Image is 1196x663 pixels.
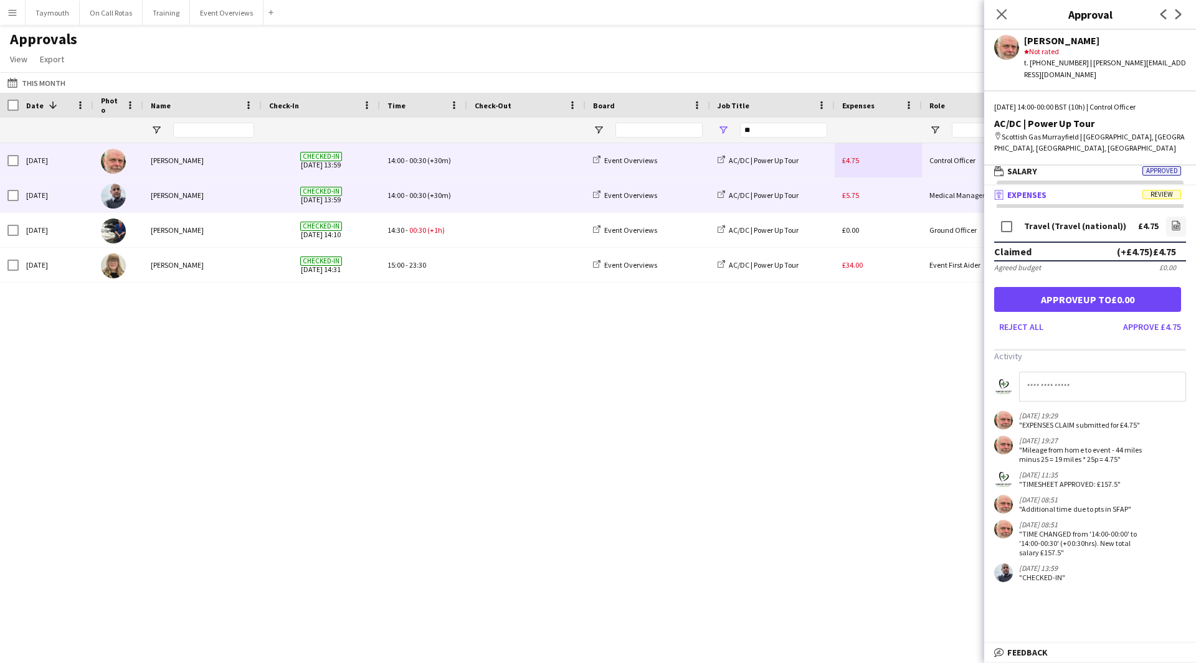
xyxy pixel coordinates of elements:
input: Name Filter Input [173,123,254,138]
button: On Call Rotas [80,1,143,25]
span: Expenses [842,101,875,110]
div: t. [PHONE_NUMBER] | [PERSON_NAME][EMAIL_ADDRESS][DOMAIN_NAME] [1024,57,1186,80]
span: [DATE] 13:59 [269,178,373,212]
span: (+30m) [427,190,451,200]
span: 14:00 [387,190,404,200]
img: Hunter Cameron [101,184,126,209]
div: [PERSON_NAME] [1024,35,1186,46]
button: This Month [5,75,68,90]
button: Reject all [994,317,1048,337]
span: Check-Out [475,101,511,110]
span: [DATE] 14:10 [269,213,373,247]
span: Export [40,54,64,65]
a: Event Overviews [593,156,657,165]
span: [DATE] 14:31 [269,248,373,282]
button: Approveup to£0.00 [994,287,1181,312]
span: 23:30 [409,260,426,270]
span: Date [26,101,44,110]
span: Checked-in [300,152,342,161]
div: "Additional time due to pts in SFAP" [1019,504,1131,514]
app-user-avatar: Tim Oakes [994,411,1013,430]
div: [DATE] 08:51 [1019,495,1131,504]
button: Event Overviews [190,1,263,25]
a: Event Overviews [593,225,657,235]
app-user-avatar: Tim Oakes [994,520,1013,538]
button: Open Filter Menu [151,125,162,136]
a: Export [35,51,69,67]
span: 14:30 [387,225,404,235]
app-user-avatar: Tim Oakes [994,436,1013,454]
span: Event Overviews [604,260,657,270]
div: [DATE] [19,213,93,247]
app-user-avatar: Tim Oakes [994,495,1013,514]
a: AC/DC | Power Up Tour [718,225,799,235]
span: AC/DC | Power Up Tour [729,190,799,200]
a: AC/DC | Power Up Tour [718,156,799,165]
div: [DATE] [19,178,93,212]
img: Ross Nicoll [101,219,126,243]
button: Open Filter Menu [929,125,941,136]
div: Agreed budget [994,263,1041,272]
div: [PERSON_NAME] [143,213,262,247]
a: Event Overviews [593,260,657,270]
span: AC/DC | Power Up Tour [729,260,799,270]
span: Event Overviews [604,156,657,165]
span: AC/DC | Power Up Tour [729,156,799,165]
div: Not rated [1024,46,1186,57]
span: £4.75 [842,156,859,165]
button: Open Filter Menu [593,125,604,136]
span: Review [1142,190,1181,199]
div: (+£4.75) £4.75 [1117,245,1176,258]
input: Job Title Filter Input [740,123,827,138]
div: £4.75 [1138,222,1159,231]
input: Board Filter Input [615,123,703,138]
span: Job Title [718,101,749,110]
mat-expansion-panel-header: Feedback [984,643,1196,662]
img: Sarah Conchie [101,253,126,278]
span: Expenses [1007,189,1046,200]
div: Medical Manager [922,178,1046,212]
span: £5.75 [842,190,859,200]
mat-expansion-panel-header: SalaryApproved [984,162,1196,181]
div: "Mileage from home to event - 44 miles minus 25 = 19 miles * 25p = 4.75" [1019,445,1147,464]
div: Travel (Travel (national)) [1024,222,1126,231]
span: (+1h) [427,225,445,235]
button: Approve £4.75 [1118,317,1186,337]
div: AC/DC | Power Up Tour [994,118,1186,129]
a: AC/DC | Power Up Tour [718,190,799,200]
div: Ground Officer [922,213,1046,247]
span: Board [593,101,615,110]
div: "TIME CHANGED from '14:00-00:00' to '14:00-00:30' (+00:30hrs). New total salary £157.5" [1019,529,1147,557]
a: Event Overviews [593,190,657,200]
span: Salary [1007,166,1037,177]
span: Event Overviews [604,190,657,200]
span: AC/DC | Power Up Tour [729,225,799,235]
span: Event Overviews [604,225,657,235]
span: - [406,260,408,270]
span: Check-In [269,101,299,110]
a: AC/DC | Power Up Tour [718,260,799,270]
div: [PERSON_NAME] [143,143,262,177]
div: [DATE] 08:51 [1019,520,1147,529]
h3: Activity [994,350,1186,362]
div: [PERSON_NAME] [143,248,262,282]
div: "EXPENSES CLAIM submitted for £4.75" [1019,420,1140,430]
div: [DATE] 14:00-00:00 BST (10h) | Control Officer [994,101,1186,113]
img: Tim Oakes [101,149,126,174]
app-user-avatar: Operations Manager [994,470,1013,489]
span: Time [387,101,406,110]
div: "TIMESHEET APPROVED: £157.5" [1019,479,1121,489]
span: View [10,54,27,65]
div: [DATE] 19:29 [1019,411,1140,420]
div: [DATE] 11:35 [1019,470,1121,479]
span: (+30m) [427,156,451,165]
mat-expansion-panel-header: ExpensesReview [984,186,1196,204]
button: Open Filter Menu [718,125,729,136]
span: Checked-in [300,187,342,196]
div: "CHECKED-IN" [1019,573,1065,582]
span: [DATE] 13:59 [269,143,373,177]
div: ExpensesReview [984,204,1196,598]
span: Approved [1142,166,1181,176]
a: View [5,51,32,67]
span: 00:30 [409,156,426,165]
